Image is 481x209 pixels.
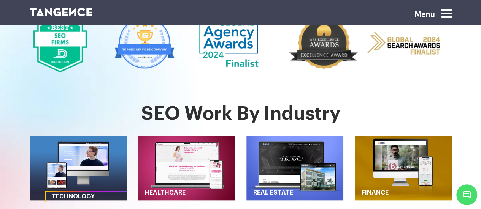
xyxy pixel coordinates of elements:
img: BPTP.webp [246,136,343,200]
a: Healthcare [139,188,234,198]
span: Chat Widget [456,184,477,205]
img: logo SVG [30,8,93,16]
img: bill.webp [355,136,452,200]
a: Technology [46,192,141,202]
img: cloudnine.webp [138,136,235,200]
h1: SEO Work By Industry [30,104,452,124]
a: Real Estate [247,188,343,198]
a: Finance [356,188,451,198]
img: HCL-new.webp [30,136,127,200]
